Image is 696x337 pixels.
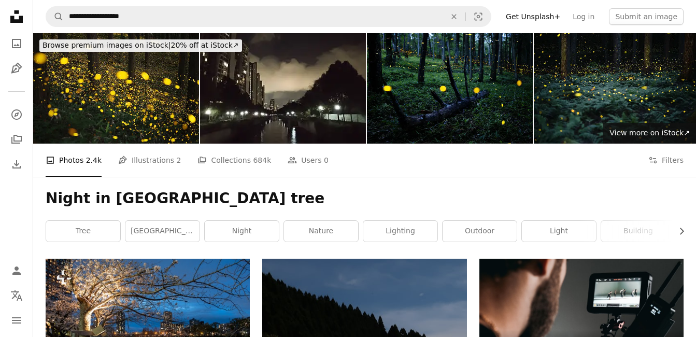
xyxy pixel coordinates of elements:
[46,189,684,208] h1: Night in [GEOGRAPHIC_DATA] tree
[284,221,358,242] a: nature
[42,41,171,49] span: Browse premium images on iStock |
[609,8,684,25] button: Submit an image
[200,33,366,144] img: white clouds in the foreground of a night sky
[46,322,250,331] a: 大阪帝国ホテル付近の風景
[125,221,200,242] a: [GEOGRAPHIC_DATA]
[288,144,329,177] a: Users 0
[33,33,199,144] img: Fireflies glowing in the forest at night
[197,144,271,177] a: Collections 684k
[46,7,64,26] button: Search Unsplash
[601,221,675,242] a: building
[46,6,491,27] form: Find visuals sitewide
[6,285,27,306] button: Language
[672,221,684,242] button: scroll list to the right
[603,123,696,144] a: View more on iStock↗
[42,41,239,49] span: 20% off at iStock ↗
[46,221,120,242] a: tree
[609,129,690,137] span: View more on iStock ↗
[177,155,181,166] span: 2
[205,221,279,242] a: night
[262,322,466,331] a: a hill with trees on it
[6,58,27,79] a: Illustrations
[33,33,248,58] a: Browse premium images on iStock|20% off at iStock↗
[6,129,27,150] a: Collections
[363,221,437,242] a: lighting
[6,33,27,54] a: Photos
[648,144,684,177] button: Filters
[6,104,27,125] a: Explore
[253,155,271,166] span: 684k
[6,260,27,281] a: Log in / Sign up
[443,7,465,26] button: Clear
[522,221,596,242] a: light
[6,310,27,331] button: Menu
[500,8,566,25] a: Get Unsplash+
[367,33,533,144] img: Fireflies glowing in the forest at night
[566,8,601,25] a: Log in
[466,7,491,26] button: Visual search
[324,155,329,166] span: 0
[443,221,517,242] a: outdoor
[118,144,181,177] a: Illustrations 2
[6,154,27,175] a: Download History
